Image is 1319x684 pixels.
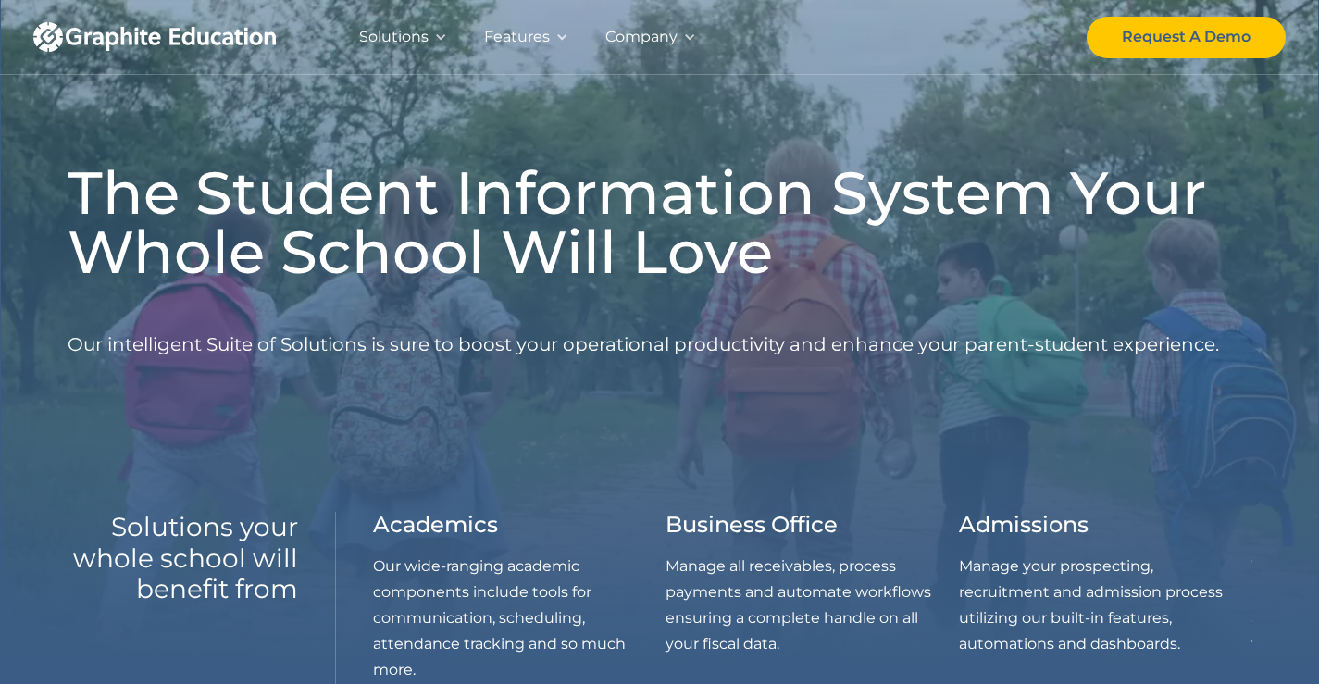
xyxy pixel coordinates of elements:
p: Manage your prospecting, recruitment and admission process utilizing our built-in features, autom... [959,553,1252,657]
h1: The Student Information System Your Whole School Will Love [68,163,1252,281]
div: Features [484,24,550,50]
h2: Solutions your whole school will benefit from [68,512,298,605]
div: Request A Demo [1122,24,1251,50]
h3: Admissions [959,512,1089,539]
h3: Business Office [666,512,838,539]
a: Request A Demo [1087,17,1286,58]
div: Solutions [359,24,429,50]
p: Our intelligent Suite of Solutions is sure to boost your operational productivity and enhance you... [68,296,1219,393]
h3: Academics [373,512,498,539]
p: Manage all receivables, process payments and automate workflows ensuring a complete handle on all... [666,553,959,657]
div: Company [605,24,678,50]
p: Our wide-ranging academic components include tools for communication, scheduling, attendance trac... [373,553,666,683]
